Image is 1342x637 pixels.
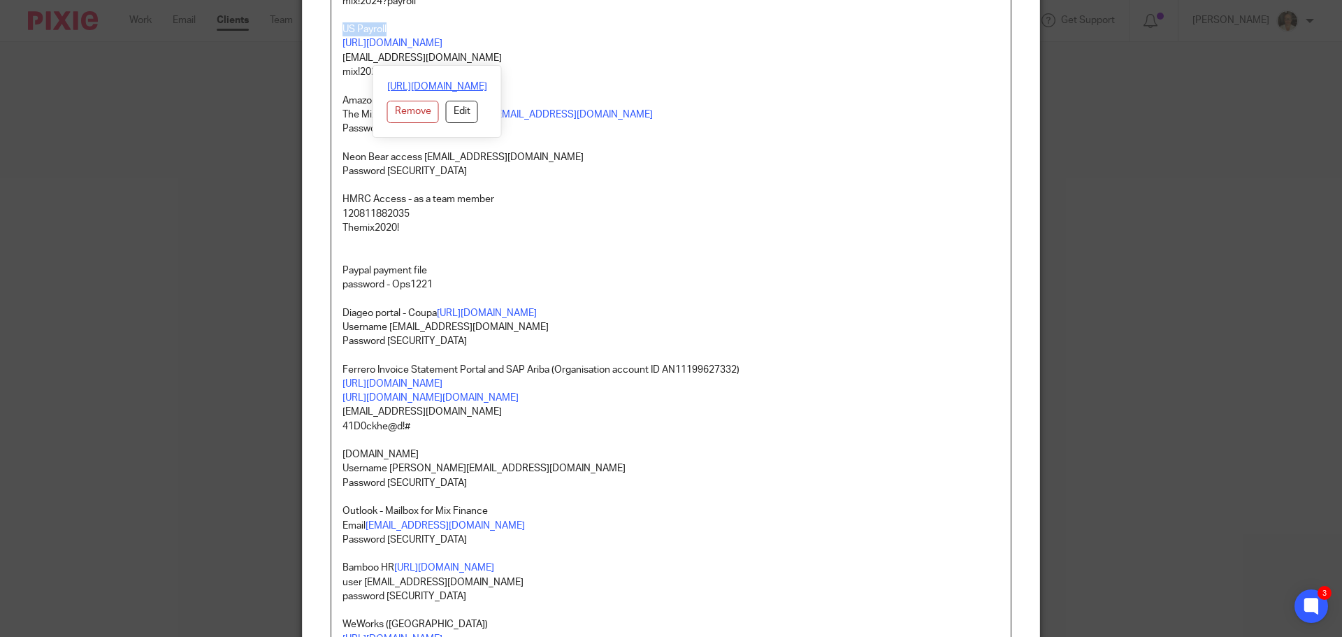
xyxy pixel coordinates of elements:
a: [URL][DOMAIN_NAME] [387,80,487,94]
p: [DOMAIN_NAME] [342,448,1000,461]
p: Amazon Business. [342,94,1000,108]
p: Paypal payment file [342,264,1000,278]
p: password [SECURITY_DATA] [342,589,1000,603]
p: Ferrero Invoice Statement Portal and SAP Ariba (Organisation account ID AN11199627332) [342,363,1000,377]
a: [URL][DOMAIN_NAME] [394,563,494,573]
div: 3 [1318,586,1332,600]
p: Themix2020! [342,221,1000,235]
p: 120811882035 [342,207,1000,221]
button: Remove [387,101,439,123]
p: Password [SECURITY_DATA] [342,334,1000,348]
p: Neon Bear access [EMAIL_ADDRESS][DOMAIN_NAME] [342,150,1000,164]
a: [URL][DOMAIN_NAME] [437,308,537,318]
p: [EMAIL_ADDRESS][DOMAIN_NAME] [342,405,1000,419]
p: Password [SECURITY_DATA] [342,533,1000,547]
p: Password [SECURITY_DATA] [342,476,1000,490]
a: [URL][DOMAIN_NAME] [342,38,442,48]
a: [PERSON_NAME][EMAIL_ADDRESS][DOMAIN_NAME] [417,110,653,120]
p: Bamboo HR [342,561,1000,575]
p: Username [PERSON_NAME][EMAIL_ADDRESS][DOMAIN_NAME] [342,461,1000,475]
p: WeWorks ([GEOGRAPHIC_DATA]) [342,617,1000,631]
p: HMRC Access - as a team member [342,192,1000,206]
p: Username [EMAIL_ADDRESS][DOMAIN_NAME] [342,320,1000,334]
p: [EMAIL_ADDRESS][DOMAIN_NAME] [342,51,1000,65]
p: user [EMAIL_ADDRESS][DOMAIN_NAME] [342,575,1000,589]
button: Edit [446,101,478,123]
p: The Mix's access [342,108,1000,122]
p: US Payroll [342,22,1000,36]
a: [URL][DOMAIN_NAME] [342,379,442,389]
p: Email [342,519,1000,533]
p: Password [SECURITY_DATA] [342,122,1000,136]
a: [EMAIL_ADDRESS][DOMAIN_NAME] [366,521,525,531]
a: [URL][DOMAIN_NAME][DOMAIN_NAME] [342,393,519,403]
p: Diageo portal - Coupa [342,306,1000,320]
p: 41D0ckhe@d!# [342,420,1000,434]
p: Outlook - Mailbox for Mix Finance [342,504,1000,518]
p: Password [SECURITY_DATA] [342,164,1000,178]
p: password - Ops1221 [342,278,1000,292]
p: mix!2024?payroll [342,65,1000,79]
